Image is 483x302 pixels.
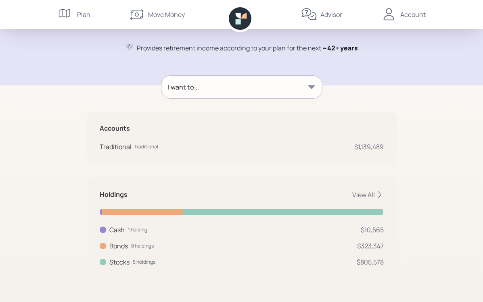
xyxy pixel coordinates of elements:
div: Move Money [148,10,185,19]
h5: Accounts [100,125,384,132]
div: $805,578 [357,257,384,267]
div: Bonds [109,241,128,251]
div: 1 holding [128,226,147,233]
div: Provides retirement income according to your plan for the next [137,43,358,53]
div: $1,139,489 [354,142,384,152]
div: Plan [77,10,90,19]
div: 5 holdings [133,258,155,266]
div: View All [352,190,384,199]
div: 8 holdings [131,242,154,250]
div: Cash [109,225,125,235]
div: Traditional [100,142,132,152]
h5: Holdings [100,191,128,198]
div: Advisor [320,10,342,19]
div: $323,347 [357,241,384,251]
div: Account [400,10,426,19]
div: Stocks [109,257,130,267]
div: traditional [135,143,158,150]
div: I want to... [168,82,199,92]
span: ~ 42+ years [322,44,358,52]
div: $10,565 [361,225,384,235]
